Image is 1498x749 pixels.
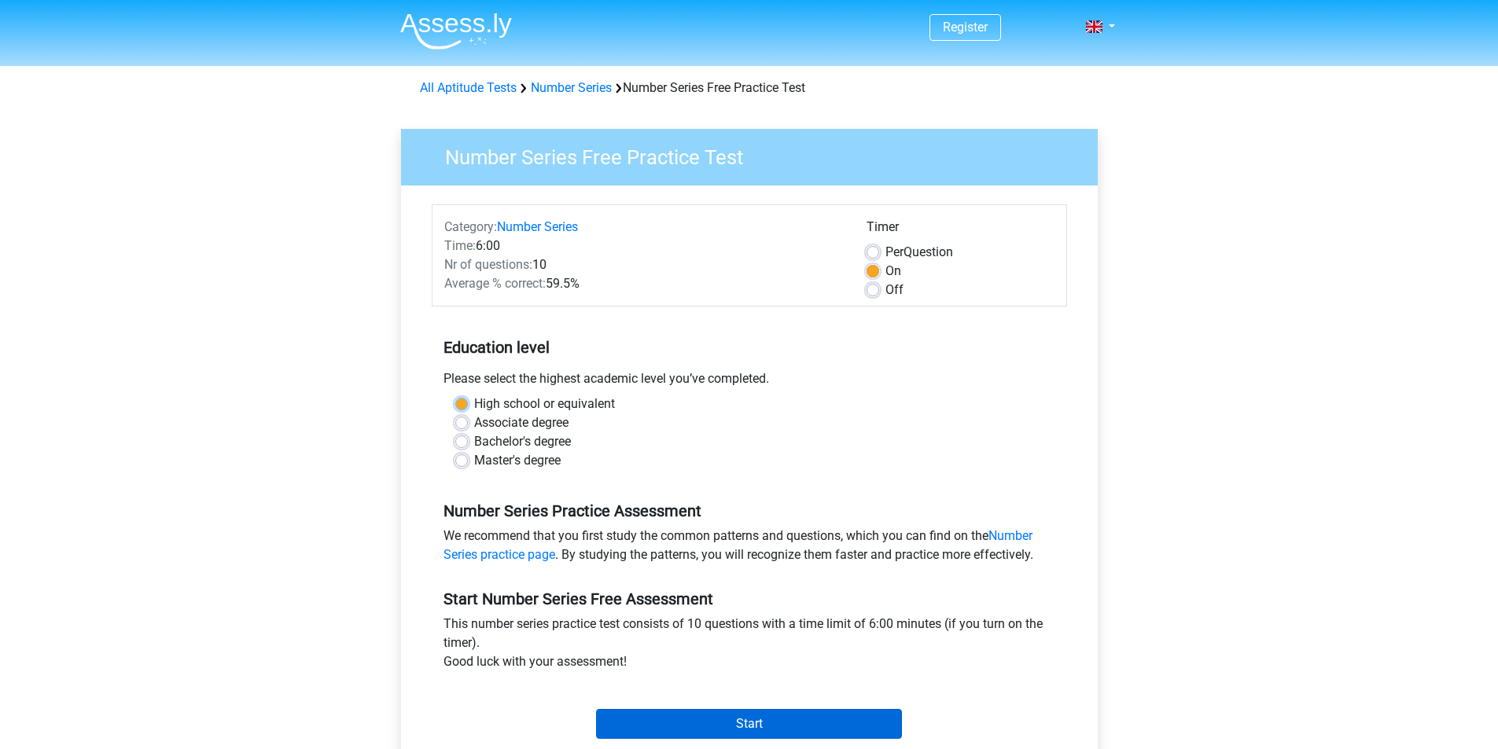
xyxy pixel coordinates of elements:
h5: Start Number Series Free Assessment [444,589,1055,608]
div: Number Series Free Practice Test [414,79,1085,97]
div: Please select the highest academic level you’ve completed. [432,369,1067,395]
div: 6:00 [432,237,855,255]
label: On [885,262,901,281]
label: Off [885,281,904,299]
label: Master's degree [474,451,561,470]
div: Timer [867,218,1054,243]
h5: Education level [444,332,1055,363]
div: This number series practice test consists of 10 questions with a time limit of 6:00 minutes (if y... [432,615,1067,677]
a: Number Series [497,219,578,234]
span: Time: [444,238,476,253]
div: We recommend that you first study the common patterns and questions, which you can find on the . ... [432,527,1067,571]
label: High school or equivalent [474,395,615,413]
a: Number Series [531,80,612,95]
input: Start [596,709,902,739]
a: Register [943,20,988,35]
h5: Number Series Practice Assessment [444,501,1055,520]
img: Assessly [400,13,512,50]
h3: Number Series Free Practice Test [426,139,1086,170]
span: Category: [444,219,497,234]
label: Associate degree [474,413,569,432]
div: 59.5% [432,274,855,293]
a: Number Series practice page [444,528,1032,562]
span: Average % correct: [444,276,546,291]
span: Per [885,244,904,259]
span: Nr of questions: [444,257,532,272]
label: Bachelor's degree [474,432,571,451]
a: All Aptitude Tests [420,80,517,95]
label: Question [885,243,953,262]
div: 10 [432,255,855,274]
